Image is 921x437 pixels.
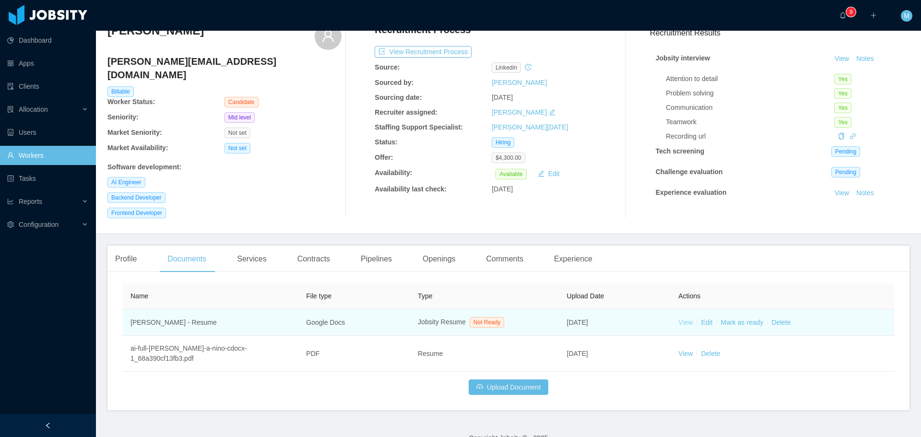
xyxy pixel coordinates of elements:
b: Market Availability: [107,144,168,152]
b: Software development : [107,163,181,171]
div: Attention to detail [666,74,834,84]
div: Services [229,246,274,272]
span: Jobsity Resume [418,318,466,326]
span: File type [306,292,331,300]
span: Yes [834,117,851,128]
b: Availability last check: [375,185,447,193]
div: Communication [666,103,834,113]
sup: 9 [846,7,856,17]
span: Not set [224,143,250,154]
strong: Experience evaluation [656,189,727,196]
button: Notes [852,188,878,199]
i: icon: solution [7,106,14,113]
a: icon: auditClients [7,77,88,96]
span: Yes [834,103,851,113]
a: Delete [701,350,720,357]
span: [DATE] [492,94,513,101]
span: Yes [834,74,851,84]
span: Frontend Developer [107,208,166,218]
a: icon: userWorkers [7,146,88,165]
button: Notes [852,53,878,65]
b: Worker Status: [107,98,155,106]
b: Staffing Support Specialist: [375,123,463,131]
a: icon: robotUsers [7,123,88,142]
a: [PERSON_NAME][DATE] [492,123,568,131]
a: View [831,189,852,197]
a: View [678,350,693,357]
h3: Recruitment Results [650,27,909,39]
a: icon: exportView Recruitment Process [375,48,472,56]
span: Allocation [19,106,48,113]
span: [DATE] [567,350,588,357]
strong: Jobsity interview [656,54,710,62]
button: Notes [852,210,878,221]
b: Seniority: [107,113,139,121]
div: Comments [479,246,531,272]
td: ai-full-[PERSON_NAME]-a-nino-cdocx-1_68a390cf13fb3.pdf [123,336,298,372]
i: icon: setting [7,221,14,228]
b: Status: [375,138,397,146]
span: linkedin [492,62,521,73]
div: Experience [546,246,600,272]
b: Sourcing date: [375,94,422,101]
td: PDF [298,336,410,372]
div: Contracts [290,246,338,272]
b: Offer: [375,154,393,161]
span: Yes [834,88,851,99]
td: [PERSON_NAME] - Resume [123,309,298,336]
span: Upload Date [567,292,604,300]
div: Teamwork [666,117,834,127]
i: icon: link [850,133,856,140]
div: Copy [838,131,845,142]
b: Recruiter assigned: [375,108,437,116]
span: Type [418,292,432,300]
a: icon: link [850,132,856,140]
a: Mark as ready [721,319,764,326]
a: View [831,55,852,62]
span: Pending [831,146,860,157]
span: Candidate [224,97,259,107]
div: Profile [107,246,144,272]
span: [DATE] [567,319,588,326]
i: icon: history [525,64,531,71]
i: icon: bell [839,12,846,19]
b: Sourced by: [375,79,413,86]
i: icon: edit [549,109,555,116]
i: icon: copy [838,133,845,140]
span: Backend Developer [107,192,165,203]
a: Delete [771,319,791,326]
a: [PERSON_NAME] [492,79,547,86]
span: Billable [107,86,134,97]
a: icon: pie-chartDashboard [7,31,88,50]
b: Market Seniority: [107,129,162,136]
span: Not set [224,128,250,138]
div: Documents [160,246,214,272]
b: Source: [375,63,400,71]
span: Actions [678,292,700,300]
span: Reports [19,198,42,205]
h3: [PERSON_NAME] [107,23,204,38]
span: Hiring [492,137,514,148]
button: icon: cloud-uploadUpload Document [469,379,548,395]
div: Openings [415,246,463,272]
a: View [678,319,693,326]
strong: Tech screening [656,147,705,155]
div: Pipelines [353,246,400,272]
div: Recording url [666,131,834,142]
a: [PERSON_NAME] [492,108,547,116]
span: AI Engineer [107,177,145,188]
p: 9 [850,7,853,17]
i: icon: plus [870,12,877,19]
span: M [904,10,909,22]
button: icon: exportView Recruitment Process [375,46,472,58]
a: icon: profileTasks [7,169,88,188]
span: Name [130,292,148,300]
td: Google Docs [298,309,410,336]
h4: [PERSON_NAME][EMAIL_ADDRESS][DOMAIN_NAME] [107,55,342,82]
span: $4,300.00 [492,153,525,163]
span: Mid level [224,112,255,123]
span: [DATE] [492,185,513,193]
a: Edit [701,319,712,326]
b: Availability: [375,169,412,177]
button: icon: editEdit [534,168,564,179]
